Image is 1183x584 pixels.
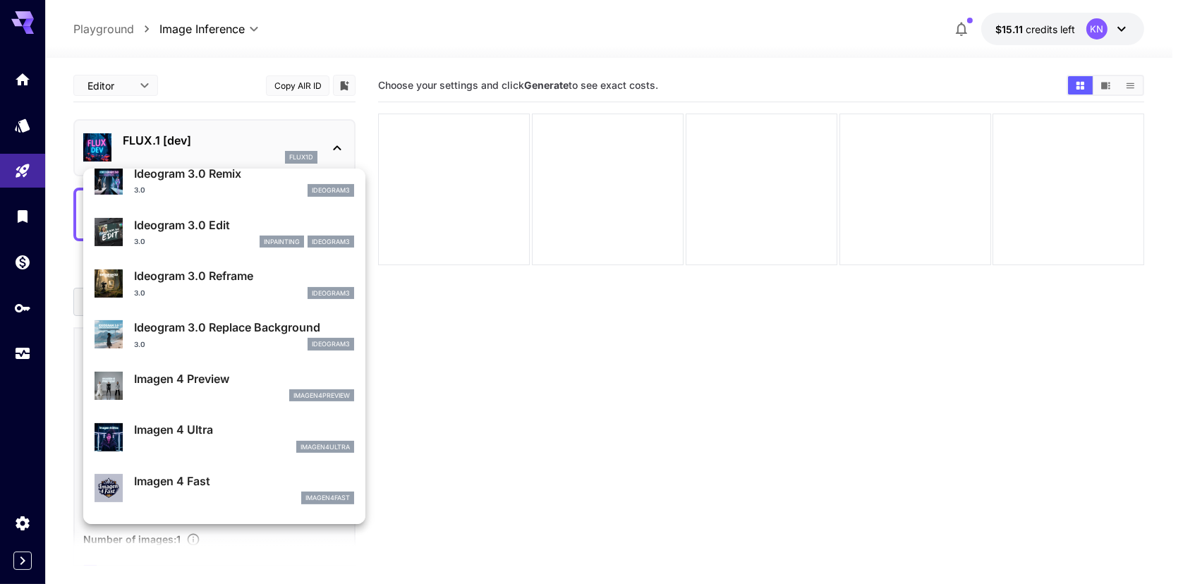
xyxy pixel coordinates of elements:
p: Imagen 4 Preview [134,370,354,387]
div: Ideogram 3.0 Remix3.0ideogram3 [95,159,354,202]
p: imagen4ultra [301,442,350,452]
p: ideogram3 [312,288,350,298]
p: imagen4preview [293,391,350,401]
p: Ideogram 3.0 Replace Background [134,319,354,336]
div: Imagen 4 Previewimagen4preview [95,365,354,408]
p: ideogram3 [312,185,350,195]
p: inpainting [264,237,300,247]
div: Imagen 4 Fastimagen4fast [95,467,354,510]
div: Ideogram 3.0 Edit3.0inpaintingideogram3 [95,211,354,254]
p: 3.0 [134,185,145,195]
p: Ideogram 3.0 Remix [134,165,354,182]
p: GPT Image 1 [134,524,354,541]
p: Imagen 4 Ultra [134,421,354,438]
div: Ideogram 3.0 Reframe3.0ideogram3 [95,262,354,305]
p: 3.0 [134,339,145,350]
p: Ideogram 3.0 Reframe [134,267,354,284]
p: imagen4fast [305,493,350,503]
div: Ideogram 3.0 Replace Background3.0ideogram3 [95,313,354,356]
div: Imagen 4 Ultraimagen4ultra [95,415,354,458]
p: 3.0 [134,288,145,298]
div: GPT Image 1 [95,518,354,561]
p: 3.0 [134,236,145,247]
p: Ideogram 3.0 Edit [134,217,354,233]
p: Imagen 4 Fast [134,473,354,489]
p: ideogram3 [312,237,350,247]
p: ideogram3 [312,339,350,349]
